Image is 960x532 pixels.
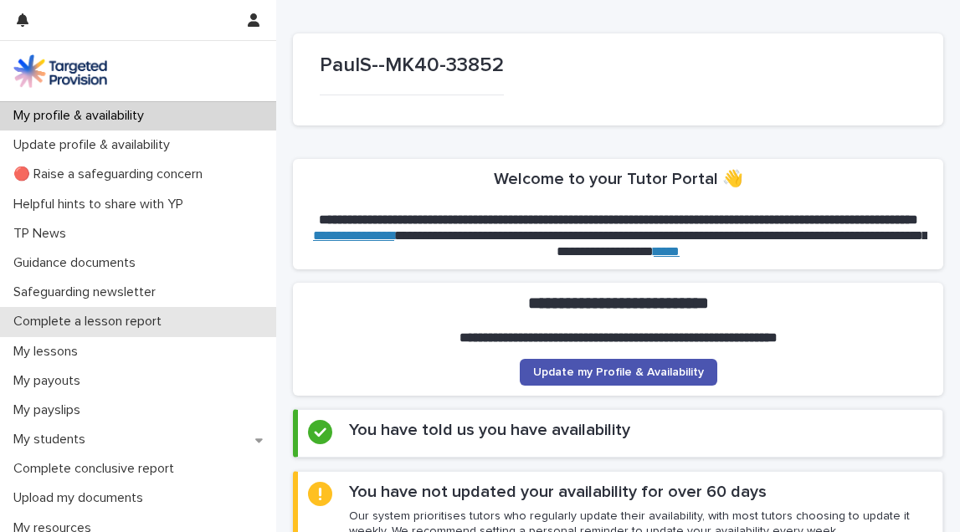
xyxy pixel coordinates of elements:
[7,314,175,330] p: Complete a lesson report
[349,482,767,502] h2: You have not updated your availability for over 60 days
[7,197,197,212] p: Helpful hints to share with YP
[7,137,183,153] p: Update profile & availability
[7,166,216,182] p: 🔴 Raise a safeguarding concern
[7,432,99,448] p: My students
[349,420,630,440] h2: You have told us you have availability
[494,169,743,189] h2: Welcome to your Tutor Portal 👋
[520,359,717,386] a: Update my Profile & Availability
[533,366,704,378] span: Update my Profile & Availability
[13,54,107,88] img: M5nRWzHhSzIhMunXDL62
[7,373,94,389] p: My payouts
[7,402,94,418] p: My payslips
[320,54,504,78] p: PaulS--MK40-33852
[7,255,149,271] p: Guidance documents
[7,284,169,300] p: Safeguarding newsletter
[7,461,187,477] p: Complete conclusive report
[7,490,157,506] p: Upload my documents
[7,108,157,124] p: My profile & availability
[7,226,80,242] p: TP News
[7,344,91,360] p: My lessons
